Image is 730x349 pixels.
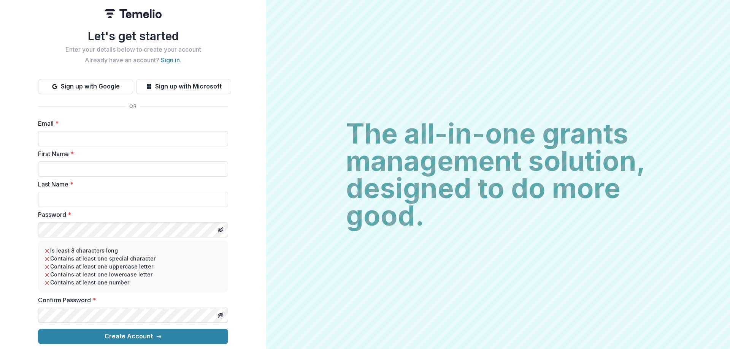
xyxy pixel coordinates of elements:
[38,79,133,94] button: Sign up with Google
[136,79,231,94] button: Sign up with Microsoft
[38,149,224,158] label: First Name
[105,9,162,18] img: Temelio
[214,309,227,321] button: Toggle password visibility
[161,56,180,64] a: Sign in
[44,278,222,286] li: Contains at least one number
[38,46,228,53] h2: Enter your details below to create your account
[38,295,224,305] label: Confirm Password
[38,329,228,344] button: Create Account
[38,210,224,219] label: Password
[44,254,222,262] li: Contains at least one special character
[38,29,228,43] h1: Let's get started
[214,224,227,236] button: Toggle password visibility
[44,246,222,254] li: Is least 8 characters long
[38,180,224,189] label: Last Name
[38,57,228,64] h2: Already have an account? .
[44,262,222,270] li: Contains at least one uppercase letter
[44,270,222,278] li: Contains at least one lowercase letter
[38,119,224,128] label: Email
